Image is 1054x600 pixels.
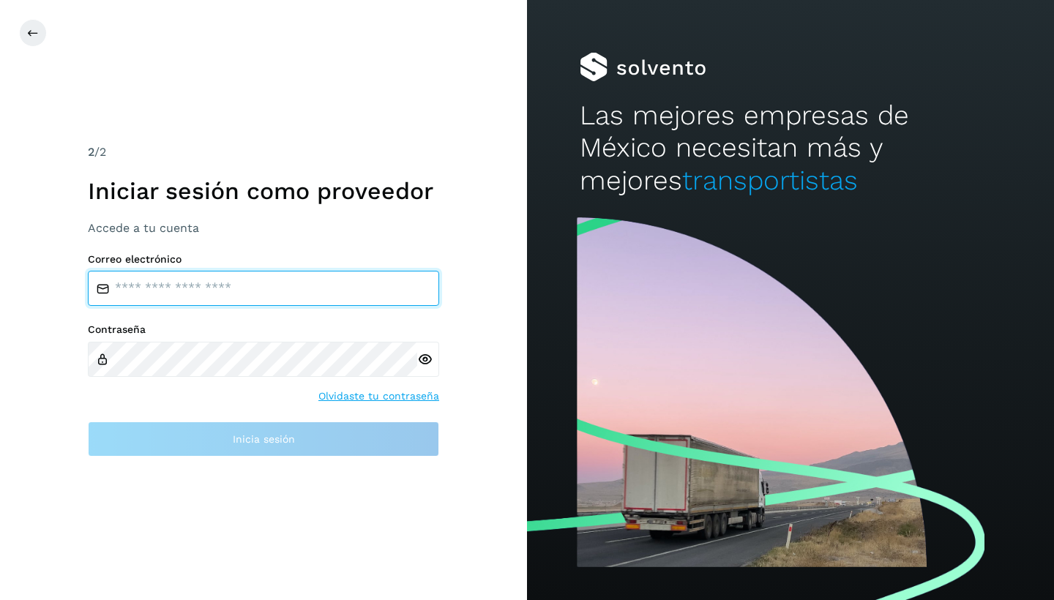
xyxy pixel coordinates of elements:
[318,389,439,404] a: Olvidaste tu contraseña
[88,143,439,161] div: /2
[88,253,439,266] label: Correo electrónico
[88,221,439,235] h3: Accede a tu cuenta
[88,177,439,205] h1: Iniciar sesión como proveedor
[88,323,439,336] label: Contraseña
[88,145,94,159] span: 2
[682,165,858,196] span: transportistas
[233,434,295,444] span: Inicia sesión
[88,421,439,457] button: Inicia sesión
[580,100,1001,197] h2: Las mejores empresas de México necesitan más y mejores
